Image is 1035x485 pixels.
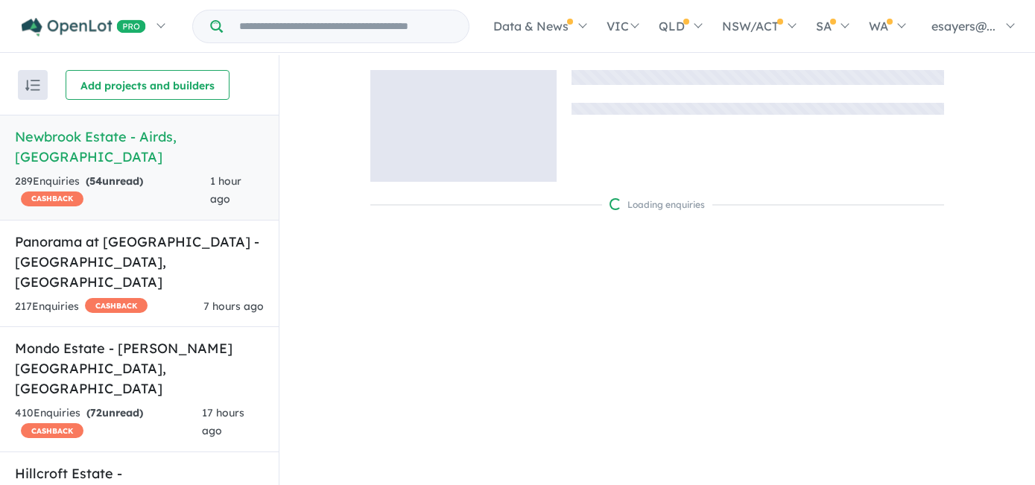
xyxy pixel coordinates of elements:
strong: ( unread) [86,174,143,188]
span: 54 [89,174,102,188]
h5: Panorama at [GEOGRAPHIC_DATA] - [GEOGRAPHIC_DATA] , [GEOGRAPHIC_DATA] [15,232,264,292]
button: Add projects and builders [66,70,230,100]
span: 1 hour ago [210,174,241,206]
span: esayers@... [931,19,996,34]
span: 7 hours ago [203,299,264,313]
input: Try estate name, suburb, builder or developer [226,10,466,42]
div: 410 Enquir ies [15,405,202,440]
div: Loading enquiries [610,197,705,212]
div: 217 Enquir ies [15,298,148,316]
img: Openlot PRO Logo White [22,18,146,37]
strong: ( unread) [86,406,143,419]
h5: Mondo Estate - [PERSON_NAME][GEOGRAPHIC_DATA] , [GEOGRAPHIC_DATA] [15,338,264,399]
img: sort.svg [25,80,40,91]
span: CASHBACK [21,191,83,206]
span: 72 [90,406,102,419]
span: 17 hours ago [202,406,244,437]
div: 289 Enquir ies [15,173,210,209]
h5: Newbrook Estate - Airds , [GEOGRAPHIC_DATA] [15,127,264,167]
span: CASHBACK [85,298,148,313]
span: CASHBACK [21,423,83,438]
